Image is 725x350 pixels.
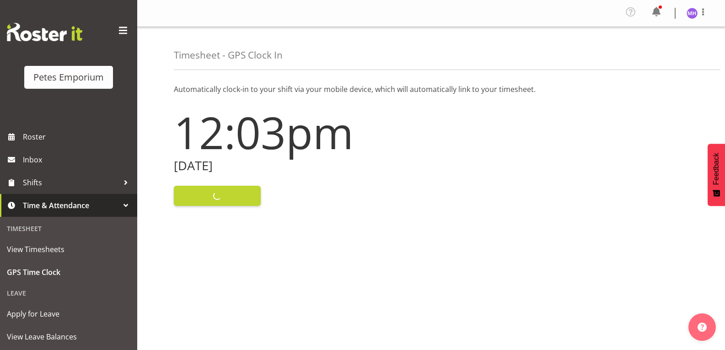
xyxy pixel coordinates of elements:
[2,325,135,348] a: View Leave Balances
[23,153,133,167] span: Inbox
[2,238,135,261] a: View Timesheets
[2,284,135,302] div: Leave
[23,130,133,144] span: Roster
[2,261,135,284] a: GPS Time Clock
[687,8,698,19] img: mackenzie-halford4471.jpg
[174,108,426,157] h1: 12:03pm
[174,50,283,60] h4: Timesheet - GPS Clock In
[174,159,426,173] h2: [DATE]
[23,199,119,212] span: Time & Attendance
[698,323,707,332] img: help-xxl-2.png
[33,70,104,84] div: Petes Emporium
[7,307,130,321] span: Apply for Leave
[23,176,119,189] span: Shifts
[7,265,130,279] span: GPS Time Clock
[2,302,135,325] a: Apply for Leave
[174,84,688,95] p: Automatically clock-in to your shift via your mobile device, which will automatically link to you...
[2,219,135,238] div: Timesheet
[7,242,130,256] span: View Timesheets
[7,23,82,41] img: Rosterit website logo
[7,330,130,344] span: View Leave Balances
[712,153,720,185] span: Feedback
[708,144,725,206] button: Feedback - Show survey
